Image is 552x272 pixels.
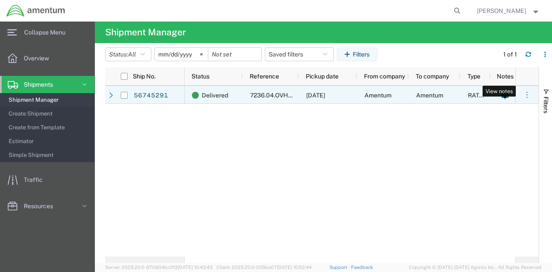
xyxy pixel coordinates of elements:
span: Type [467,73,480,80]
button: [PERSON_NAME] [477,6,540,16]
span: 09/08/2025 [306,92,325,99]
span: RATED [468,92,487,99]
div: 1 of 1 [503,50,518,59]
span: Server: 2025.20.0-970904bc0f3 [105,265,213,270]
span: Shipment Manager [9,91,88,109]
button: Status:All [105,47,151,61]
span: Resources [24,197,59,215]
a: Support [329,265,351,270]
span: [DATE] 10:52:44 [277,265,312,270]
span: Reference [250,73,279,80]
span: Amentum [416,92,443,99]
span: Status [191,73,210,80]
span: Collapse Menu [24,24,72,41]
input: Not set [208,48,261,61]
span: Create Shipment [9,105,88,122]
a: 56745291 [133,89,169,103]
span: [DATE] 10:43:43 [178,265,213,270]
h4: Shipment Manager [105,22,186,43]
span: Sally Wilson [477,6,526,16]
a: Shipments [0,76,94,93]
button: Saved filters [265,47,334,61]
span: Traffic [24,171,49,188]
button: Filters [337,47,377,61]
span: Notes [497,73,514,80]
a: Feedback [351,265,373,270]
span: Filters [543,97,549,113]
span: 7236.04.OVHD.00.000000.00 [250,92,335,99]
span: Ship No. [133,73,156,80]
span: Client: 2025.20.0-035ba07 [216,265,312,270]
a: Resources [0,197,94,215]
span: Pickup date [306,73,339,80]
span: Delivered [202,86,228,104]
img: logo [6,4,66,17]
span: Estimator [9,133,88,150]
span: From company [364,73,405,80]
span: To company [416,73,449,80]
a: Overview [0,50,94,67]
span: Copyright © [DATE]-[DATE] Agistix Inc., All Rights Reserved [409,264,542,271]
span: All [128,51,136,58]
span: Overview [24,50,55,67]
span: Create from Template [9,119,88,136]
span: Amentum [364,92,392,99]
span: Simple Shipment [9,147,88,164]
span: Shipments [24,76,59,93]
input: Not set [155,48,208,61]
a: Traffic [0,171,94,188]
